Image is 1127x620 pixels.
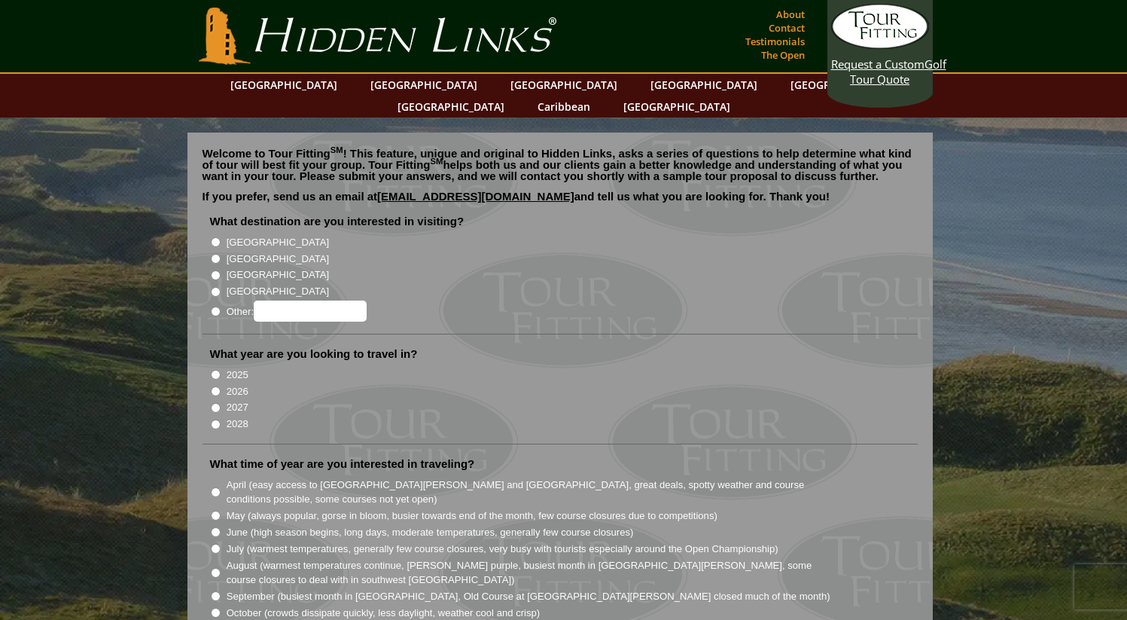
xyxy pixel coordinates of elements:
[227,284,329,299] label: [GEOGRAPHIC_DATA]
[227,400,248,415] label: 2027
[254,301,367,322] input: Other:
[227,368,248,383] label: 2025
[223,74,345,96] a: [GEOGRAPHIC_DATA]
[227,235,329,250] label: [GEOGRAPHIC_DATA]
[203,148,918,182] p: Welcome to Tour Fitting ! This feature, unique and original to Hidden Links, asks a series of que...
[227,301,367,322] label: Other:
[227,509,717,524] label: May (always popular, gorse in bloom, busier towards end of the month, few course closures due to ...
[742,31,809,52] a: Testimonials
[330,145,343,154] sup: SM
[377,190,574,203] a: [EMAIL_ADDRESS][DOMAIN_NAME]
[210,347,418,362] label: What year are you looking to travel in?
[227,525,634,540] label: June (high season begins, long days, moderate temperatures, generally few course closures)
[227,417,248,432] label: 2028
[227,252,329,267] label: [GEOGRAPHIC_DATA]
[503,74,625,96] a: [GEOGRAPHIC_DATA]
[363,74,485,96] a: [GEOGRAPHIC_DATA]
[772,4,809,25] a: About
[431,157,443,166] sup: SM
[765,17,809,38] a: Contact
[227,267,329,283] label: [GEOGRAPHIC_DATA]
[757,44,809,66] a: The Open
[227,384,248,399] label: 2026
[783,74,905,96] a: [GEOGRAPHIC_DATA]
[831,57,924,72] span: Request a Custom
[831,4,929,87] a: Request a CustomGolf Tour Quote
[643,74,765,96] a: [GEOGRAPHIC_DATA]
[390,96,512,118] a: [GEOGRAPHIC_DATA]
[227,589,830,604] label: September (busiest month in [GEOGRAPHIC_DATA], Old Course at [GEOGRAPHIC_DATA][PERSON_NAME] close...
[210,457,475,472] label: What time of year are you interested in traveling?
[227,478,832,507] label: April (easy access to [GEOGRAPHIC_DATA][PERSON_NAME] and [GEOGRAPHIC_DATA], great deals, spotty w...
[203,191,918,213] p: If you prefer, send us an email at and tell us what you are looking for. Thank you!
[210,214,465,229] label: What destination are you interested in visiting?
[616,96,738,118] a: [GEOGRAPHIC_DATA]
[530,96,598,118] a: Caribbean
[227,542,778,557] label: July (warmest temperatures, generally few course closures, very busy with tourists especially aro...
[227,558,832,588] label: August (warmest temperatures continue, [PERSON_NAME] purple, busiest month in [GEOGRAPHIC_DATA][P...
